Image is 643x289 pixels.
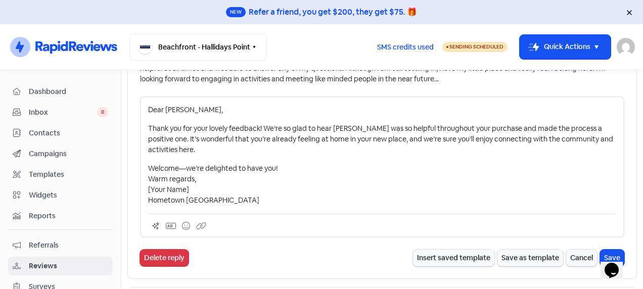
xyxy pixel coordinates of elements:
button: Delete reply [140,250,189,266]
button: Insert saved template [413,250,494,266]
a: Widgets [8,186,113,205]
span: Templates [29,169,108,180]
span: Referrals [29,240,108,251]
span: Reviews [29,261,108,271]
span: Campaigns [29,149,108,159]
div: Refer a friend, you get $200, they get $75. 🎁 [249,6,417,18]
a: Reviews [8,257,113,275]
span: SMS credits used [377,42,434,53]
a: Templates [8,165,113,184]
a: Dashboard [8,82,113,101]
img: User [617,38,635,56]
button: Save [600,250,624,266]
a: SMS credits used [369,41,442,52]
span: Sending Scheduled [449,43,503,50]
button: Quick Actions [520,35,611,59]
p: Welcome—we’re delighted to have you! Warm regards, [Your Name] Hometown [GEOGRAPHIC_DATA] [148,163,616,206]
span: Reports [29,211,108,221]
button: Cancel [566,250,597,266]
p: Dear [PERSON_NAME], [148,105,616,115]
iframe: chat widget [601,249,633,279]
a: Contacts [8,124,113,142]
span: 0 [97,107,108,117]
span: Widgets [29,190,108,201]
button: Save as template [497,250,563,266]
a: Sending Scheduled [442,41,508,53]
span: Dashboard [29,86,108,97]
span: Inbox [29,107,97,118]
span: New [226,7,246,17]
a: Reports [8,207,113,225]
a: Inbox 0 [8,103,113,122]
a: Campaigns [8,144,113,163]
span: Contacts [29,128,108,138]
a: Referrals [8,236,113,255]
button: Beachfront - Hallidays Point [129,33,267,61]
p: Thank you for your lovely feedback! We’re so glad to hear [PERSON_NAME] was so helpful throughout... [148,123,616,155]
